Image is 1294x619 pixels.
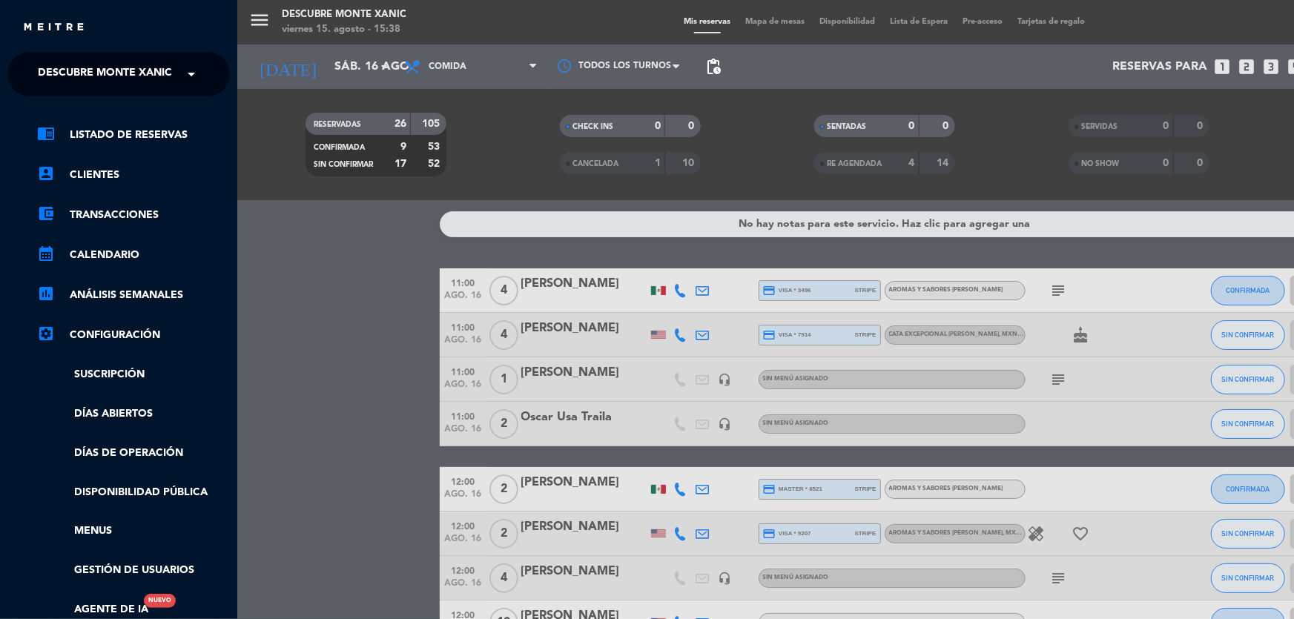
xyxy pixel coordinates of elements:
a: account_boxClientes [37,166,230,184]
i: account_balance_wallet [37,205,55,222]
a: Gestión de usuarios [37,562,230,579]
i: assessment [37,285,55,302]
a: assessmentANÁLISIS SEMANALES [37,286,230,304]
div: Nuevo [144,594,176,608]
a: Suscripción [37,366,230,383]
span: pending_actions [704,58,722,76]
a: Días abiertos [37,406,230,423]
i: account_box [37,165,55,182]
a: Menus [37,523,230,540]
i: chrome_reader_mode [37,125,55,142]
a: Disponibilidad pública [37,484,230,501]
img: MEITRE [22,22,85,33]
i: settings_applications [37,325,55,342]
a: Agente de IANuevo [37,601,148,618]
a: calendar_monthCalendario [37,246,230,264]
a: Configuración [37,326,230,344]
a: account_balance_walletTransacciones [37,206,230,224]
a: Días de Operación [37,445,230,462]
span: Descubre Monte Xanic [38,59,172,90]
i: calendar_month [37,245,55,262]
a: chrome_reader_modeListado de Reservas [37,126,230,144]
